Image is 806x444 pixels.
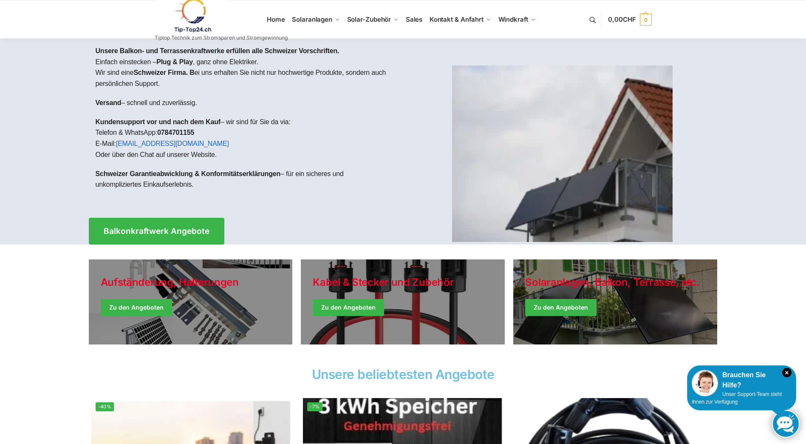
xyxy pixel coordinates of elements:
[116,140,229,147] a: [EMAIL_ADDRESS][DOMAIN_NAME]
[498,15,528,23] span: Windkraft
[495,0,539,39] a: Windkraft
[301,259,505,344] a: Holiday Style
[89,259,293,344] a: Holiday Style
[692,370,792,390] div: Brauchen Sie Hilfe?
[513,259,717,344] a: Winter Jackets
[96,118,221,125] strong: Kundensupport vor und nach dem Kauf
[430,15,484,23] span: Kontakt & Anfahrt
[89,218,224,245] a: Balkonkraftwerk Angebote
[96,67,396,89] p: Wir sind eine ei uns erhalten Sie nicht nur hochwertige Produkte, sondern auch persönlichen Support.
[104,227,209,235] span: Balkonkraftwerk Angebote
[89,368,718,381] h2: Unsere beliebtesten Angebote
[426,0,495,39] a: Kontakt & Anfahrt
[692,370,718,396] img: Customer service
[133,69,194,76] strong: Schweizer Firma. B
[288,0,343,39] a: Solaranlagen
[782,368,792,377] i: Schließen
[623,15,636,23] span: CHF
[608,15,636,23] span: 0,00
[96,47,339,54] strong: Unsere Balkon- und Terrassenkraftwerke erfüllen alle Schweizer Vorschriften.
[402,0,426,39] a: Sales
[89,39,403,205] div: Einfach einstecken – , ganz ohne Elektriker.
[692,391,782,405] span: Unser Support-Team steht Ihnen zur Verfügung
[640,14,652,26] span: 0
[608,7,651,32] a: 0,00CHF 0
[156,58,193,65] strong: Plug & Play
[292,15,332,23] span: Solaranlagen
[96,117,396,160] p: – wir sind für Sie da via: Telefon & WhatsApp: E-Mail: Oder über den Chat auf unserer Website.
[155,35,288,40] p: Tiptop Technik zum Stromsparen und Stromgewinnung
[96,170,281,177] strong: Schweizer Garantieabwicklung & Konformitätserklärungen
[96,168,396,190] p: – für ein sicheres und unkompliziertes Einkaufserlebnis.
[343,0,402,39] a: Solar-Zubehör
[452,65,673,242] img: Home 1
[96,99,122,106] strong: Versand
[96,97,396,108] p: – schnell und zuverlässig.
[347,15,391,23] span: Solar-Zubehör
[157,129,194,136] strong: 0784701155
[406,15,423,23] span: Sales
